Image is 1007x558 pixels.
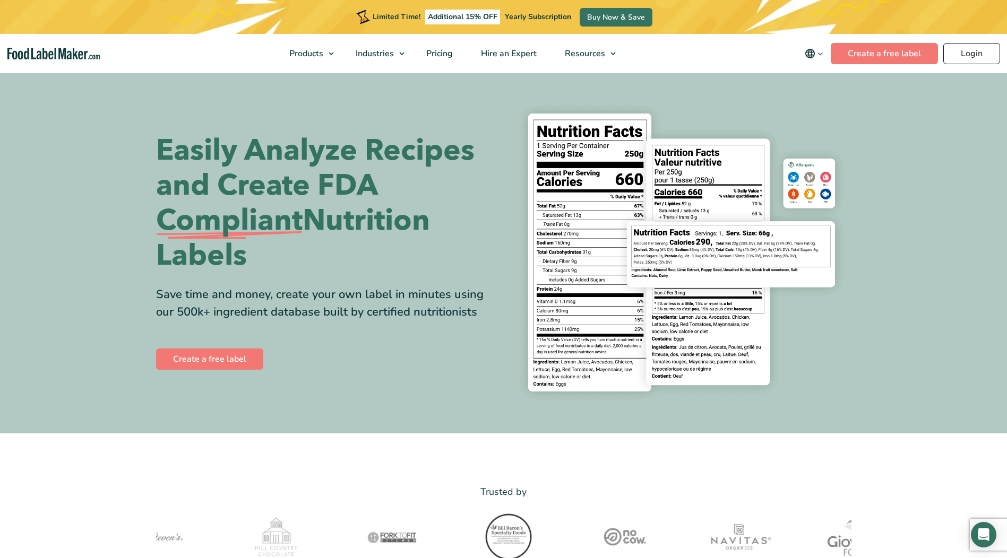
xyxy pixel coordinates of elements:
a: Industries [342,34,410,73]
a: Create a free label [831,43,938,64]
a: Login [943,43,1000,64]
span: Resources [562,48,606,59]
span: Additional 15% OFF [425,10,500,24]
span: Limited Time! [373,12,420,22]
a: Hire an Expert [467,34,548,73]
span: Hire an Expert [478,48,538,59]
a: Buy Now & Save [580,8,652,27]
a: Resources [551,34,621,73]
div: Save time and money, create your own label in minutes using our 500k+ ingredient database built b... [156,286,496,321]
span: Yearly Subscription [505,12,571,22]
span: Products [286,48,324,59]
h1: Easily Analyze Recipes and Create FDA Nutrition Labels [156,133,496,273]
a: Create a free label [156,348,263,370]
span: Pricing [423,48,454,59]
p: Trusted by [156,484,851,500]
a: Pricing [412,34,464,73]
div: Open Intercom Messenger [971,522,996,547]
span: Industries [352,48,395,59]
span: Compliant [156,203,303,238]
a: Products [276,34,339,73]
